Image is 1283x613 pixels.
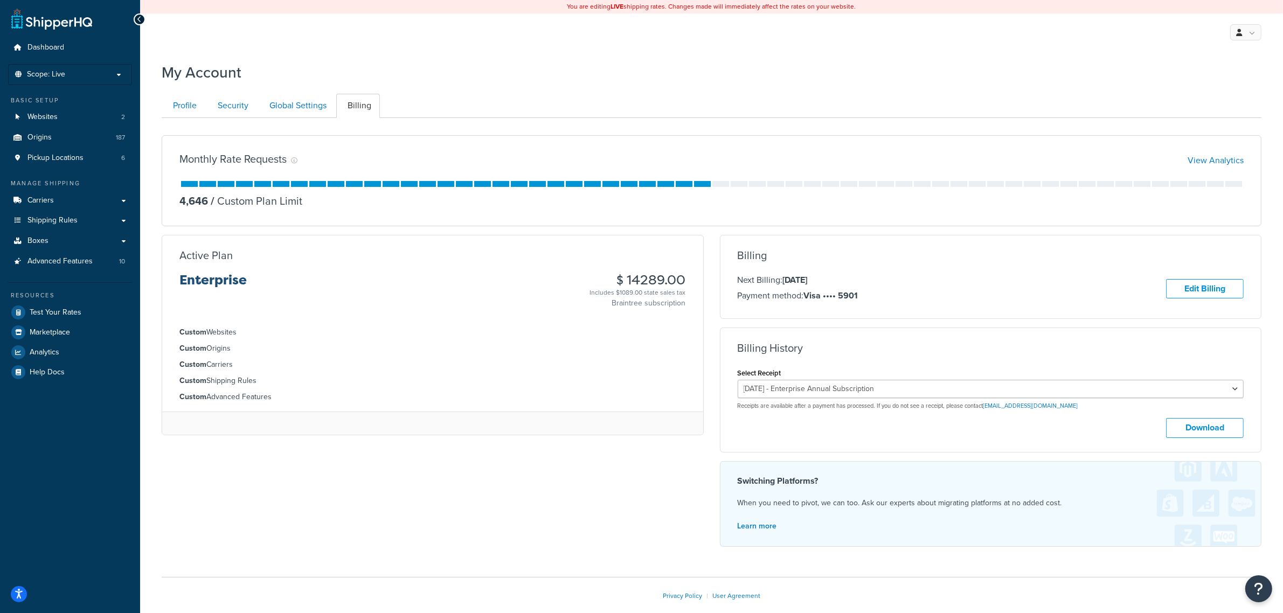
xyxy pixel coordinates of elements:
p: When you need to pivot, we can too. Ask our experts about migrating platforms at no added cost. [738,496,1244,510]
div: Includes $1089.00 state sales tax [590,287,686,298]
li: Carriers [179,359,686,371]
span: Dashboard [27,43,64,52]
p: Payment method: [738,289,858,303]
h4: Switching Platforms? [738,475,1244,487]
span: Pickup Locations [27,154,84,163]
span: 187 [116,133,125,142]
div: Basic Setup [8,96,132,105]
strong: Visa •••• 5901 [804,289,858,302]
span: Test Your Rates [30,308,81,317]
h3: Monthly Rate Requests [179,153,287,165]
a: Test Your Rates [8,303,132,322]
strong: [DATE] [783,274,808,286]
a: Marketplace [8,323,132,342]
a: User Agreement [712,591,760,601]
span: Shipping Rules [27,216,78,225]
li: Websites [8,107,132,127]
li: Pickup Locations [8,148,132,168]
a: Security [206,94,257,118]
div: Resources [8,291,132,300]
a: Learn more [738,520,777,532]
span: / [211,193,214,209]
li: Advanced Features [8,252,132,271]
span: Marketplace [30,328,70,337]
strong: Custom [179,375,206,386]
a: Websites 2 [8,107,132,127]
a: Origins 187 [8,128,132,148]
a: [EMAIL_ADDRESS][DOMAIN_NAME] [983,401,1078,410]
a: Advanced Features 10 [8,252,132,271]
span: 2 [121,113,125,122]
span: Help Docs [30,368,65,377]
h3: $ 14289.00 [590,273,686,287]
span: Carriers [27,196,54,205]
li: Advanced Features [179,391,686,403]
strong: Custom [179,326,206,338]
h3: Billing [738,249,767,261]
a: Help Docs [8,363,132,382]
strong: Custom [179,343,206,354]
span: Boxes [27,236,48,246]
h3: Active Plan [179,249,233,261]
b: LIVE [611,2,624,11]
h3: Enterprise [179,273,247,296]
span: Advanced Features [27,257,93,266]
li: Origins [179,343,686,354]
p: Custom Plan Limit [208,193,302,208]
a: ShipperHQ Home [11,8,92,30]
a: Edit Billing [1166,279,1244,299]
button: Open Resource Center [1245,575,1272,602]
a: Shipping Rules [8,211,132,231]
div: Manage Shipping [8,179,132,188]
a: Global Settings [258,94,335,118]
span: | [706,591,708,601]
li: Origins [8,128,132,148]
span: Analytics [30,348,59,357]
span: 10 [119,257,125,266]
a: Boxes [8,231,132,251]
a: Privacy Policy [663,591,702,601]
a: Profile [162,94,205,118]
p: Braintree subscription [590,298,686,309]
li: Shipping Rules [179,375,686,387]
p: Receipts are available after a payment has processed. If you do not see a receipt, please contact [738,402,1244,410]
span: Scope: Live [27,70,65,79]
p: 4,646 [179,193,208,208]
h3: Billing History [738,342,803,354]
span: 6 [121,154,125,163]
a: Billing [336,94,380,118]
strong: Custom [179,391,206,402]
p: Next Billing: [738,273,858,287]
a: Analytics [8,343,132,362]
span: Websites [27,113,58,122]
h1: My Account [162,62,241,83]
strong: Custom [179,359,206,370]
a: View Analytics [1188,154,1244,166]
span: Origins [27,133,52,142]
li: Websites [179,326,686,338]
a: Carriers [8,191,132,211]
a: Pickup Locations 6 [8,148,132,168]
a: Dashboard [8,38,132,58]
label: Select Receipt [738,369,781,377]
button: Download [1166,418,1244,438]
